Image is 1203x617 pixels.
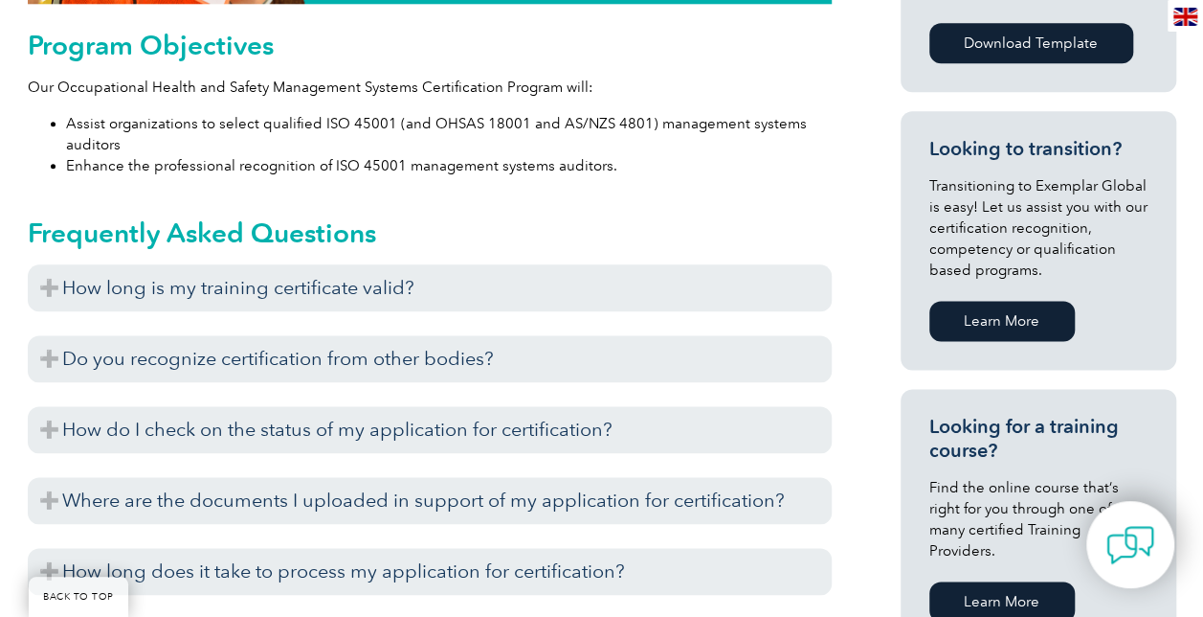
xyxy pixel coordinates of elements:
li: Assist organizations to select qualified ISO 45001 (and OHSAS 18001 and AS/NZS 4801) management s... [66,113,832,155]
h3: Do you recognize certification from other bodies? [28,335,832,382]
a: Download Template [929,23,1133,63]
a: BACK TO TOP [29,577,128,617]
h3: How long is my training certificate valid? [28,264,832,311]
h3: Looking to transition? [929,137,1147,161]
h3: Where are the documents I uploaded in support of my application for certification? [28,477,832,524]
a: Learn More [929,301,1075,341]
h3: How long does it take to process my application for certification? [28,548,832,595]
img: contact-chat.png [1106,521,1154,569]
h3: How do I check on the status of my application for certification? [28,406,832,453]
h3: Looking for a training course? [929,415,1147,463]
p: Transitioning to Exemplar Global is easy! Let us assist you with our certification recognition, c... [929,175,1147,281]
img: en [1173,8,1197,26]
p: Find the online course that’s right for you through one of our many certified Training Providers. [929,477,1147,561]
li: Enhance the professional recognition of ISO 45001 management systems auditors. [66,155,832,176]
h2: Program Objectives [28,30,832,60]
p: Our Occupational Health and Safety Management Systems Certification Program will: [28,77,832,98]
h2: Frequently Asked Questions [28,217,832,248]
